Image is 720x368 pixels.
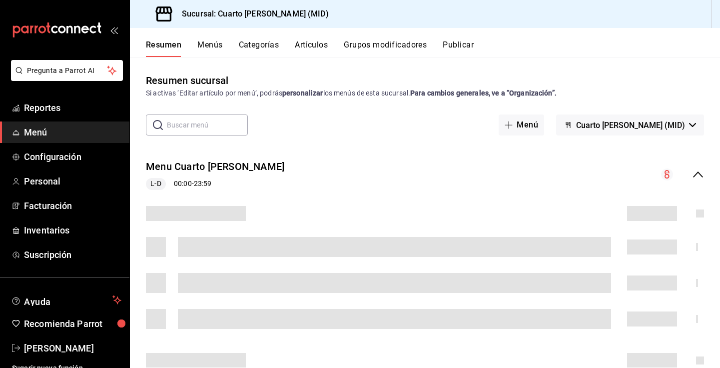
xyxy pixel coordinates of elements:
span: Inventarios [24,223,121,237]
h3: Sucursal: Cuarto [PERSON_NAME] (MID) [174,8,329,20]
strong: Para cambios generales, ve a “Organización”. [410,89,557,97]
a: Pregunta a Parrot AI [7,72,123,83]
div: 00:00 - 23:59 [146,178,284,190]
span: Configuración [24,150,121,163]
span: Reportes [24,101,121,114]
button: open_drawer_menu [110,26,118,34]
button: Menu Cuarto [PERSON_NAME] [146,159,284,174]
div: Resumen sucursal [146,73,228,88]
strong: personalizar [282,89,323,97]
span: Facturación [24,199,121,212]
button: Grupos modificadores [344,40,427,57]
div: collapse-menu-row [130,151,720,198]
span: Pregunta a Parrot AI [27,65,107,76]
input: Buscar menú [167,115,248,135]
span: Menú [24,125,121,139]
button: Resumen [146,40,181,57]
span: [PERSON_NAME] [24,341,121,355]
button: Categorías [239,40,279,57]
button: Menú [499,114,544,135]
div: navigation tabs [146,40,720,57]
button: Menús [197,40,222,57]
span: Recomienda Parrot [24,317,121,330]
button: Pregunta a Parrot AI [11,60,123,81]
button: Publicar [443,40,474,57]
button: Artículos [295,40,328,57]
span: Personal [24,174,121,188]
span: Ayuda [24,294,108,306]
button: Cuarto [PERSON_NAME] (MID) [556,114,704,135]
span: Suscripción [24,248,121,261]
span: Cuarto [PERSON_NAME] (MID) [576,120,685,130]
div: Si activas ‘Editar artículo por menú’, podrás los menús de esta sucursal. [146,88,704,98]
span: L-D [146,178,165,189]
